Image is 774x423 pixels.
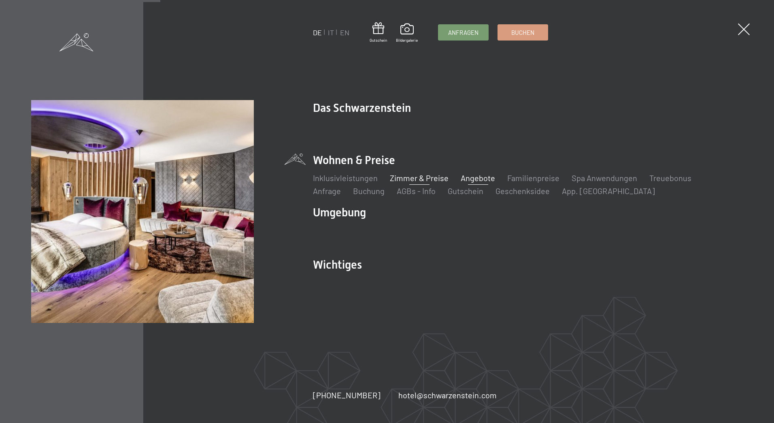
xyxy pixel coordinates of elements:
a: DE [313,28,322,37]
a: Anfrage [313,186,341,196]
span: Anfragen [448,28,478,37]
a: Buchen [498,25,548,40]
a: Angebote [461,173,495,183]
a: AGBs - Info [397,186,436,196]
a: Zimmer & Preise [390,173,449,183]
img: Zimmer & Preise – Suiten mit Sauna & Whirlpool | Schwarzenstein [31,100,254,323]
a: Familienpreise [507,173,559,183]
a: Buchung [353,186,385,196]
a: [PHONE_NUMBER] [313,389,381,401]
span: Gutschein [370,37,387,43]
a: Geschenksidee [495,186,550,196]
a: Anfragen [438,25,488,40]
a: App. [GEOGRAPHIC_DATA] [562,186,655,196]
a: EN [340,28,349,37]
a: Gutschein [370,22,387,43]
a: Spa Anwendungen [572,173,637,183]
a: Inklusivleistungen [313,173,378,183]
a: hotel@schwarzenstein.com [398,389,497,401]
span: Bildergalerie [396,37,418,43]
a: Bildergalerie [396,23,418,43]
a: IT [328,28,334,37]
a: Gutschein [448,186,483,196]
span: [PHONE_NUMBER] [313,390,381,400]
a: Treuebonus [649,173,691,183]
span: Buchen [511,28,534,37]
